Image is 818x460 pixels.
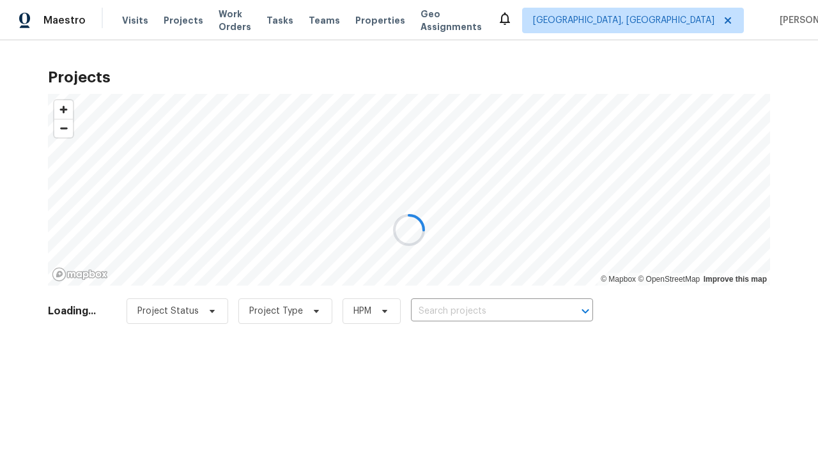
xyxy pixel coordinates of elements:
[52,267,108,282] a: Mapbox homepage
[704,275,767,284] a: Improve this map
[638,275,700,284] a: OpenStreetMap
[54,100,73,119] button: Zoom in
[54,119,73,137] button: Zoom out
[601,275,636,284] a: Mapbox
